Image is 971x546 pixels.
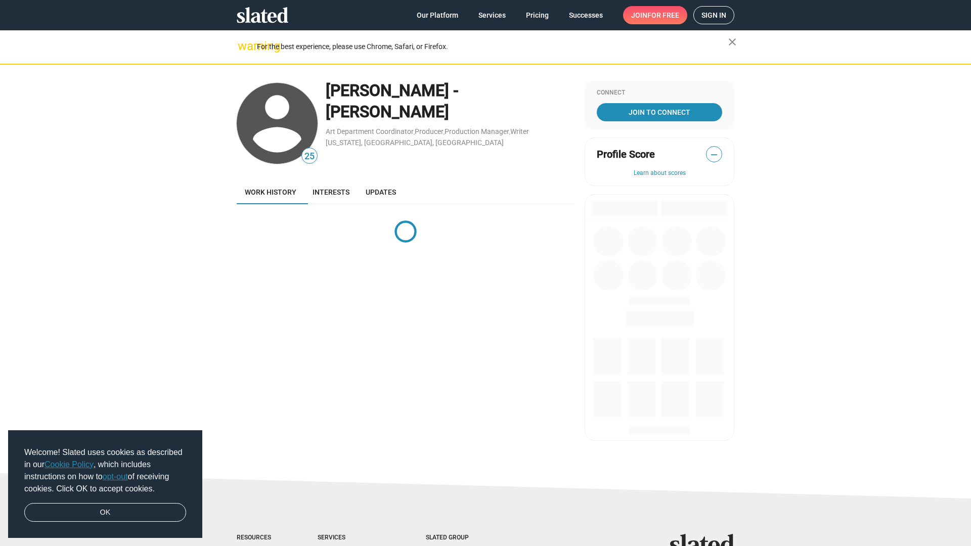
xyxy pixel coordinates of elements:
a: Join To Connect [597,103,722,121]
span: Services [478,6,506,24]
span: 25 [302,150,317,163]
a: [US_STATE], [GEOGRAPHIC_DATA], [GEOGRAPHIC_DATA] [326,139,504,147]
span: Interests [313,188,349,196]
a: Successes [561,6,611,24]
div: cookieconsent [8,430,202,538]
span: , [509,129,510,135]
a: opt-out [103,472,128,481]
span: for free [647,6,679,24]
button: Learn about scores [597,169,722,177]
span: Profile Score [597,148,655,161]
div: Resources [237,534,277,542]
a: dismiss cookie message [24,503,186,522]
div: Connect [597,89,722,97]
span: Our Platform [417,6,458,24]
div: Services [318,534,385,542]
span: Pricing [526,6,549,24]
div: For the best experience, please use Chrome, Safari, or Firefox. [257,40,728,54]
a: Production Manager [445,127,509,135]
a: Producer [415,127,444,135]
span: — [707,148,722,161]
a: Interests [304,180,358,204]
a: Services [470,6,514,24]
a: Sign in [693,6,734,24]
div: Slated Group [426,534,495,542]
span: Join [631,6,679,24]
span: Welcome! Slated uses cookies as described in our , which includes instructions on how to of recei... [24,446,186,495]
span: Successes [569,6,603,24]
span: Updates [366,188,396,196]
a: Our Platform [409,6,466,24]
a: Pricing [518,6,557,24]
span: Work history [245,188,296,196]
a: Writer [510,127,529,135]
a: Art Department Coordinator [326,127,414,135]
div: [PERSON_NAME] - [PERSON_NAME] [326,80,575,123]
a: Cookie Policy [45,460,94,469]
a: Work history [237,180,304,204]
a: Joinfor free [623,6,687,24]
mat-icon: warning [238,40,250,52]
span: , [444,129,445,135]
mat-icon: close [726,36,738,48]
a: Updates [358,180,404,204]
span: , [414,129,415,135]
span: Sign in [701,7,726,24]
span: Join To Connect [599,103,720,121]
